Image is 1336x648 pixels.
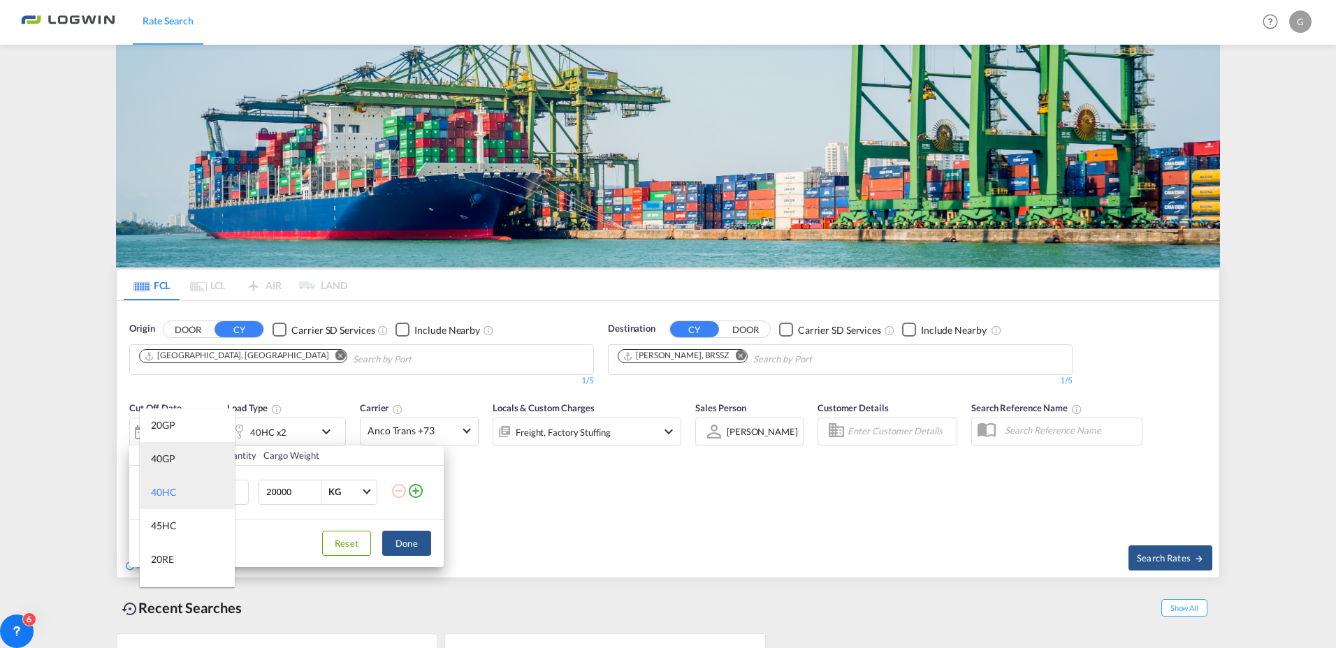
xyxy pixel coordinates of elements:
[151,519,177,533] div: 45HC
[151,485,177,499] div: 40HC
[151,552,174,566] div: 20RE
[151,418,175,432] div: 20GP
[151,586,174,600] div: 40RE
[151,452,175,466] div: 40GP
